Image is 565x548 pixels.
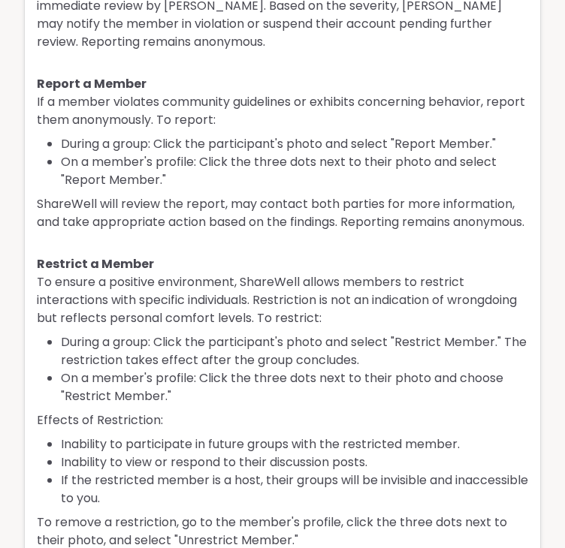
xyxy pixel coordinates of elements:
[37,93,528,129] p: If a member violates community guidelines or exhibits concerning behavior, report them anonymousl...
[61,333,528,369] li: During a group: Click the participant's photo and select "Restrict Member." The restriction takes...
[61,153,528,189] li: On a member's profile: Click the three dots next to their photo and select "Report Member."
[37,195,528,231] p: ShareWell will review the report, may contact both parties for more information, and take appropr...
[37,255,528,273] h4: Restrict a Member
[61,369,528,405] li: On a member's profile: Click the three dots next to their photo and choose "Restrict Member."
[61,435,528,453] li: Inability to participate in future groups with the restricted member.
[61,135,528,153] li: During a group: Click the participant's photo and select "Report Member."
[61,453,528,471] li: Inability to view or respond to their discussion posts.
[37,273,528,327] p: To ensure a positive environment, ShareWell allows members to restrict interactions with specific...
[37,75,528,93] h4: Report a Member
[61,471,528,507] li: If the restricted member is a host, their groups will be invisible and inaccessible to you.
[37,411,528,429] p: Effects of Restriction:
